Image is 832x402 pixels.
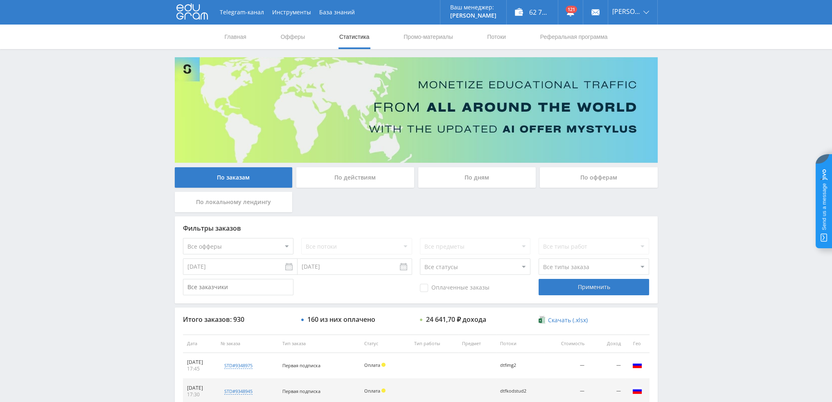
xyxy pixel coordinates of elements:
span: Скачать (.xlsx) [548,317,588,323]
div: 24 641,70 ₽ дохода [426,316,486,323]
th: Доход [588,335,625,353]
th: Статус [360,335,410,353]
td: — [544,353,588,379]
span: Оплата [364,362,380,368]
div: std#9348975 [224,362,253,369]
span: Первая подписка [282,362,320,368]
th: Потоки [496,335,544,353]
div: 160 из них оплачено [307,316,375,323]
img: rus.png [632,386,642,395]
div: По заказам [175,167,293,188]
div: [DATE] [187,359,213,366]
input: Все заказчики [183,279,293,295]
span: Оплата [364,388,380,394]
a: Реферальная программа [539,25,609,49]
span: Холд [381,389,386,393]
div: Фильтры заказов [183,225,649,232]
div: По офферам [540,167,658,188]
th: Тип работы [410,335,458,353]
div: std#9348945 [224,388,253,395]
a: Главная [224,25,247,49]
span: Первая подписка [282,388,320,394]
th: Гео [625,335,649,353]
a: Офферы [280,25,306,49]
span: Холд [381,363,386,367]
span: [PERSON_NAME] [612,8,641,15]
div: По локальному лендингу [175,192,293,212]
div: 17:45 [187,366,213,372]
a: Скачать (.xlsx) [539,316,588,324]
th: Предмет [458,335,496,353]
p: [PERSON_NAME] [450,12,496,19]
div: Итого заказов: 930 [183,316,293,323]
div: dtfimg2 [500,363,537,368]
div: dtfkodstud2 [500,389,537,394]
div: 17:30 [187,391,213,398]
p: Ваш менеджер: [450,4,496,11]
a: Промо-материалы [403,25,453,49]
img: xlsx [539,316,546,324]
div: По дням [418,167,536,188]
th: № заказа [216,335,278,353]
th: Стоимость [544,335,588,353]
td: — [588,353,625,379]
span: Оплаченные заказы [420,284,489,292]
a: Статистика [338,25,370,49]
th: Тип заказа [278,335,360,353]
div: Применить [539,279,649,295]
th: Дата [183,335,217,353]
div: [DATE] [187,385,213,391]
img: Banner [175,57,658,163]
a: Потоки [486,25,507,49]
img: rus.png [632,360,642,370]
div: По действиям [296,167,414,188]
